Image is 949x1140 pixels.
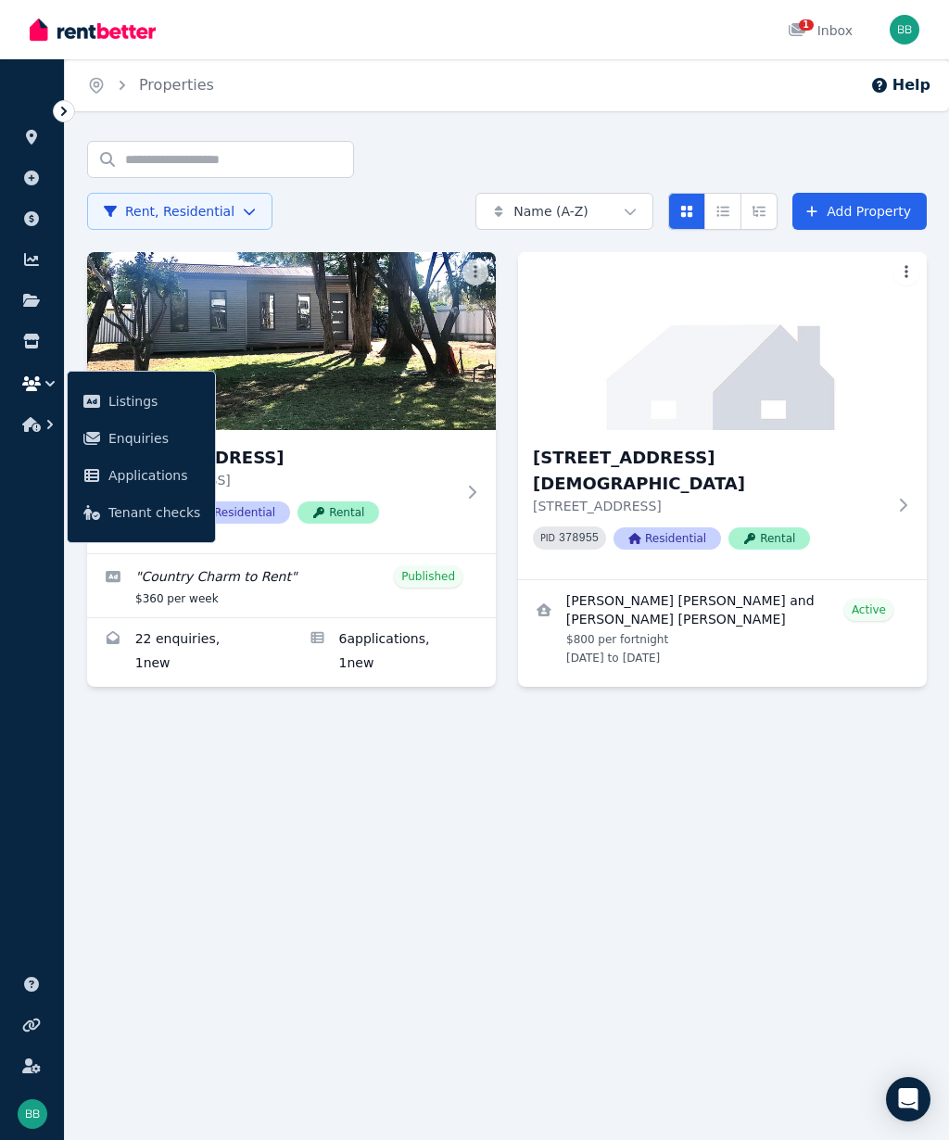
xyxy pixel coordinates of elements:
[533,497,886,515] p: [STREET_ADDRESS]
[108,501,200,524] span: Tenant checks
[870,74,930,96] button: Help
[740,193,778,230] button: Expanded list view
[108,427,200,450] span: Enquiries
[799,19,814,31] span: 1
[788,21,853,40] div: Inbox
[475,193,653,230] button: Name (A-Z)
[75,457,208,494] a: Applications
[893,260,919,285] button: More options
[103,202,234,221] span: Rent, Residential
[30,16,156,44] img: RentBetter
[518,580,927,677] a: View details for Darcy John Carmichael and Chloe Taylor Potter
[65,59,236,111] nav: Breadcrumb
[87,193,272,230] button: Rent, Residential
[297,501,379,524] span: Rental
[533,445,886,497] h3: [STREET_ADDRESS][DEMOGRAPHIC_DATA]
[87,554,496,617] a: Edit listing: Country Charm to Rent
[292,618,497,687] a: Applications for 153 Ballandella St, Balranald
[540,533,555,543] small: PID
[890,15,919,44] img: Bernie Brennan
[886,1077,930,1121] div: Open Intercom Messenger
[559,532,599,545] code: 378955
[75,494,208,531] a: Tenant checks
[792,193,927,230] a: Add Property
[102,471,455,489] p: [STREET_ADDRESS]
[75,383,208,420] a: Listings
[728,527,810,550] span: Rental
[87,618,292,687] a: Enquiries for 153 Ballandella St, Balranald
[518,252,927,579] a: 161 Church St, Balranald[STREET_ADDRESS][DEMOGRAPHIC_DATA][STREET_ADDRESS]PID 378955ResidentialRe...
[108,464,200,487] span: Applications
[668,193,705,230] button: Card view
[462,260,488,285] button: More options
[108,390,200,412] span: Listings
[668,193,778,230] div: View options
[518,252,927,430] img: 161 Church St, Balranald
[139,76,214,94] a: Properties
[183,501,290,524] span: Residential
[75,420,208,457] a: Enquiries
[18,1099,47,1129] img: Bernie Brennan
[87,252,496,553] a: 153 Ballandella St, Balranald[STREET_ADDRESS][STREET_ADDRESS]PID 395917ResidentialRental
[87,252,496,430] img: 153 Ballandella St, Balranald
[704,193,741,230] button: Compact list view
[513,202,588,221] span: Name (A-Z)
[614,527,721,550] span: Residential
[102,445,455,471] h3: [STREET_ADDRESS]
